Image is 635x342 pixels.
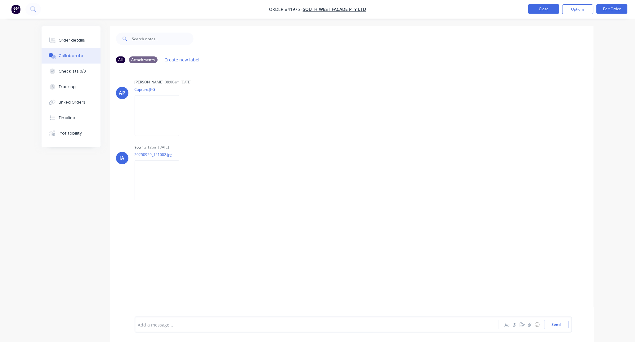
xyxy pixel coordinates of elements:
[597,4,628,14] button: Edit Order
[562,4,593,14] button: Options
[42,110,101,126] button: Timeline
[135,79,164,85] div: [PERSON_NAME]
[42,33,101,48] button: Order details
[135,152,186,157] p: 20250929_121002.jpg
[59,84,76,90] div: Tracking
[42,48,101,64] button: Collaborate
[59,100,85,105] div: Linked Orders
[120,154,125,162] div: IA
[119,89,125,97] div: AP
[59,115,75,121] div: Timeline
[42,79,101,95] button: Tracking
[59,38,85,43] div: Order details
[135,144,141,150] div: You
[59,53,83,59] div: Collaborate
[129,56,158,63] div: Attachments
[42,64,101,79] button: Checklists 0/0
[165,79,192,85] div: 08:00am [DATE]
[132,33,194,45] input: Search notes...
[269,7,303,12] span: Order #41975 -
[59,69,86,74] div: Checklists 0/0
[504,321,511,328] button: Aa
[161,56,203,64] button: Create new label
[42,95,101,110] button: Linked Orders
[59,131,82,136] div: Profitability
[11,5,20,14] img: Factory
[303,7,366,12] a: South West Facade Pty Ltd
[528,4,559,14] button: Close
[511,321,519,328] button: @
[135,87,186,92] p: Capture.JPG
[544,320,569,329] button: Send
[42,126,101,141] button: Profitability
[534,321,541,328] button: ☺
[142,144,169,150] div: 12:12pm [DATE]
[116,56,125,63] div: All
